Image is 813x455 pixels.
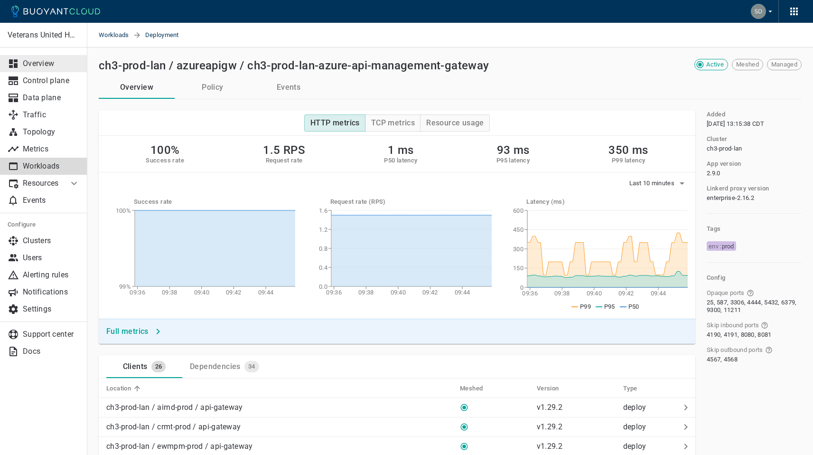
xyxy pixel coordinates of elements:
[186,358,241,371] div: Dependencies
[99,76,175,99] button: Overview
[460,385,483,392] h5: Meshed
[162,289,178,296] tspan: 09:38
[194,289,210,296] tspan: 09:40
[608,143,648,157] h2: 350 ms
[319,283,327,290] tspan: 0.0
[707,322,759,329] span: Skip inbound ports
[319,226,327,233] tspan: 1.2
[99,59,489,72] h2: ch3-prod-lan / azureapigw / ch3-prod-lan-azure-api-management-gateway
[23,127,80,137] p: Topology
[707,170,720,177] span: 2.9.0
[761,322,768,329] svg: Ports that bypass the Linkerd proxy for incoming connections
[496,143,530,157] h2: 93 ms
[106,422,241,432] p: ch3-prod-lan / crmt-prod / api-gateway
[707,289,745,297] span: Opaque ports
[604,303,615,310] span: P95
[623,442,676,451] p: deploy
[420,114,490,132] button: Resource usage
[767,61,801,68] span: Managed
[709,243,722,250] span: env :
[707,331,772,339] span: 4190, 4191, 8080, 8081
[496,157,530,164] h5: P95 latency
[182,355,267,378] a: Dependencies34
[513,265,523,272] tspan: 150
[747,289,754,297] svg: Ports that skip Linkerd protocol detection
[226,289,242,296] tspan: 09:42
[263,157,305,164] h5: Request rate
[23,59,80,68] p: Overview
[629,180,677,187] span: Last 10 minutes
[580,303,591,310] span: P99
[251,76,327,99] button: Events
[537,442,562,451] p: v1.29.2
[371,118,415,128] h4: TCP metrics
[526,198,688,206] h5: Latency (ms)
[23,76,80,85] p: Control plane
[119,283,131,290] tspan: 99%
[732,61,763,68] span: Meshed
[175,76,251,99] button: Policy
[358,289,374,296] tspan: 09:38
[707,111,725,118] h5: Added
[134,198,295,206] h5: Success rate
[707,356,738,363] span: 4567, 4568
[263,143,305,157] h2: 1.5 RPS
[537,403,562,412] p: v1.29.2
[119,358,148,371] div: Clients
[23,253,80,263] p: Users
[106,327,149,336] h4: Full metrics
[707,346,763,354] span: Skip outbound ports
[106,385,131,392] h5: Location
[629,176,688,190] button: Last 10 minutes
[537,384,571,393] span: Version
[23,93,80,103] p: Data plane
[707,160,741,168] h5: App version
[319,207,327,214] tspan: 1.6
[319,264,328,271] tspan: 0.4
[99,23,133,47] a: Workloads
[23,161,80,171] p: Workloads
[319,245,327,252] tspan: 0.8
[310,118,360,128] h4: HTTP metrics
[623,384,650,393] span: Type
[454,289,470,296] tspan: 09:44
[23,196,80,205] p: Events
[628,303,639,310] span: P50
[537,422,562,431] p: v1.29.2
[765,346,773,354] svg: Ports that bypass the Linkerd proxy for outgoing connections
[707,225,802,233] h5: Tags
[554,290,570,297] tspan: 09:38
[707,185,769,192] h5: Linkerd proxy version
[23,236,80,246] p: Clusters
[587,290,602,297] tspan: 09:40
[365,114,421,132] button: TCP metrics
[623,422,676,432] p: deploy
[422,289,438,296] tspan: 09:42
[523,290,538,297] tspan: 09:36
[23,330,80,339] p: Support center
[103,323,166,340] a: Full metrics
[707,194,754,202] span: enterprise-2.16.2
[130,289,145,296] tspan: 09:36
[326,289,342,296] tspan: 09:36
[258,289,274,296] tspan: 09:44
[106,442,253,451] p: ch3-prod-lan / ewmpm-prod / api-gateway
[390,289,406,296] tspan: 09:40
[707,274,802,282] h5: Config
[23,144,80,154] p: Metrics
[520,284,523,291] tspan: 0
[116,207,131,214] tspan: 100%
[145,23,190,47] span: Deployment
[608,157,648,164] h5: P99 latency
[106,403,243,412] p: ch3-prod-lan / airnd-prod / api-gateway
[146,157,184,164] h5: Success rate
[537,385,559,392] h5: Version
[384,143,417,157] h2: 1 ms
[106,384,143,393] span: Location
[304,114,365,132] button: HTTP metrics
[151,363,166,370] span: 26
[623,385,637,392] h5: Type
[513,207,523,214] tspan: 600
